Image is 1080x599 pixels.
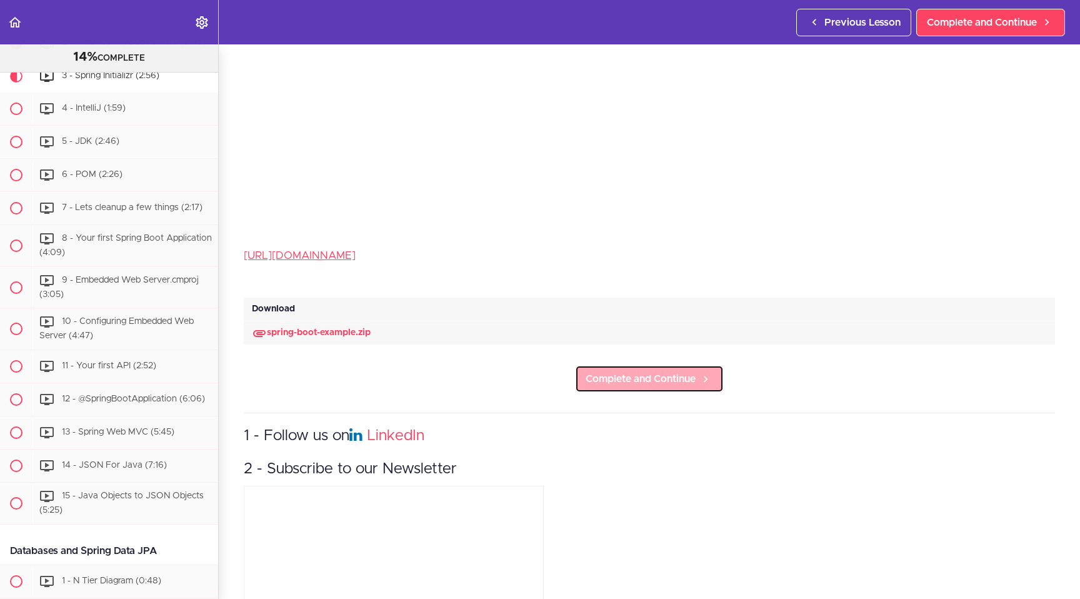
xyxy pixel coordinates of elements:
[62,461,167,470] span: 14 - JSON For Java (7:16)
[194,15,209,30] svg: Settings Menu
[73,51,97,63] span: 14%
[796,9,911,36] a: Previous Lesson
[824,15,901,30] span: Previous Lesson
[62,104,126,113] span: 4 - IntelliJ (1:59)
[39,491,204,515] span: 15 - Java Objects to JSON Objects (5:25)
[252,328,371,337] a: Downloadspring-boot-example.zip
[916,9,1065,36] a: Complete and Continue
[244,426,1055,446] h3: 1 - Follow us on
[62,203,202,212] span: 7 - Lets cleanup a few things (2:17)
[244,250,356,261] a: [URL][DOMAIN_NAME]
[252,326,267,341] svg: Download
[39,234,212,257] span: 8 - Your first Spring Boot Application (4:09)
[927,15,1037,30] span: Complete and Continue
[575,365,724,393] a: Complete and Continue
[62,137,119,146] span: 5 - JDK (2:46)
[62,170,122,179] span: 6 - POM (2:26)
[586,371,696,386] span: Complete and Continue
[62,71,159,80] span: 3 - Spring Initializr (2:56)
[62,395,205,403] span: 12 - @SpringBootApplication (6:06)
[62,361,156,370] span: 11 - Your first API (2:52)
[244,459,1055,480] h3: 2 - Subscribe to our Newsletter
[39,276,199,299] span: 9 - Embedded Web Server.cmproj (3:05)
[62,428,174,436] span: 13 - Spring Web MVC (5:45)
[367,428,424,443] a: LinkedIn
[62,576,161,585] span: 1 - N Tier Diagram (0:48)
[244,298,1055,321] div: Download
[39,318,194,341] span: 10 - Configuring Embedded Web Server (4:47)
[16,49,202,66] div: COMPLETE
[7,15,22,30] svg: Back to course curriculum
